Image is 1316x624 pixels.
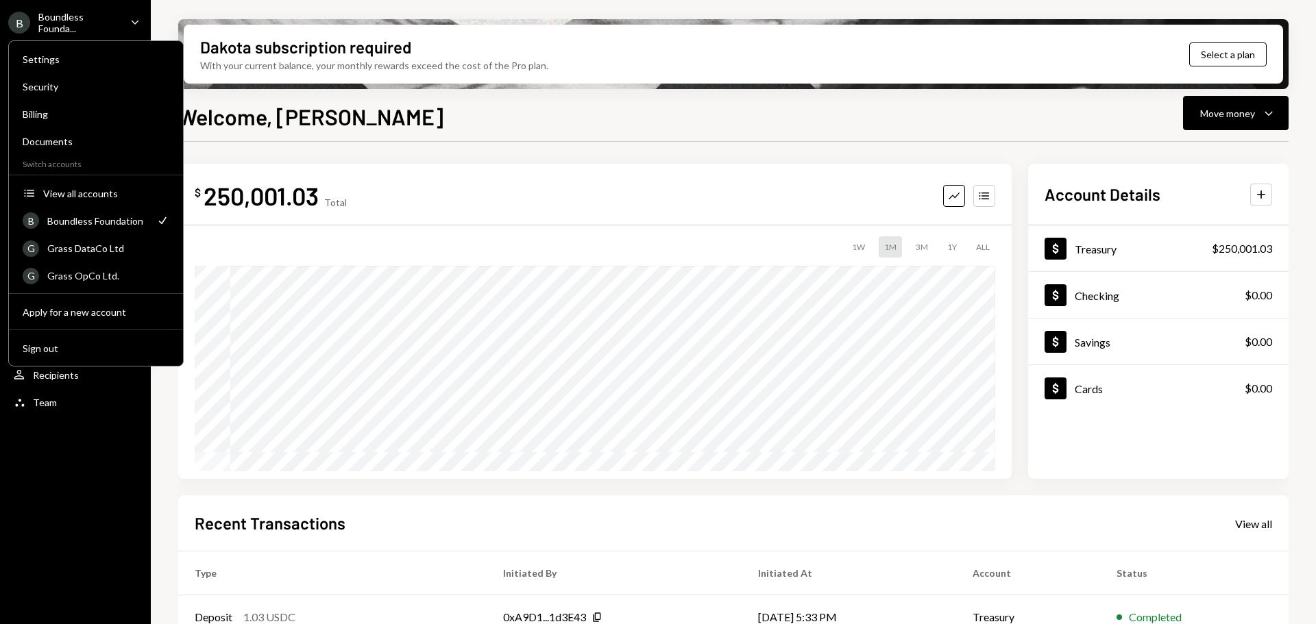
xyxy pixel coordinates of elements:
[1212,240,1272,257] div: $250,001.03
[942,236,962,258] div: 1Y
[487,551,741,595] th: Initiated By
[23,53,169,65] div: Settings
[14,129,178,153] a: Documents
[23,306,169,318] div: Apply for a new account
[178,551,487,595] th: Type
[200,58,548,73] div: With your current balance, your monthly rewards exceed the cost of the Pro plan.
[23,136,169,147] div: Documents
[1200,106,1255,121] div: Move money
[1100,551,1289,595] th: Status
[23,108,169,120] div: Billing
[1075,336,1110,349] div: Savings
[1028,272,1289,318] a: Checking$0.00
[23,342,169,354] div: Sign out
[23,240,39,257] div: G
[846,236,870,258] div: 1W
[1183,96,1289,130] button: Move money
[195,186,201,199] div: $
[33,369,79,381] div: Recipients
[204,180,319,211] div: 250,001.03
[14,182,178,206] button: View all accounts
[14,47,178,71] a: Settings
[1045,183,1160,205] h2: Account Details
[178,103,443,130] h1: Welcome, [PERSON_NAME]
[23,212,39,229] div: B
[14,74,178,99] a: Security
[23,268,39,284] div: G
[1189,42,1267,66] button: Select a plan
[971,236,995,258] div: ALL
[43,188,169,199] div: View all accounts
[1245,334,1272,350] div: $0.00
[879,236,902,258] div: 1M
[1028,365,1289,411] a: Cards$0.00
[200,36,411,58] div: Dakota subscription required
[1028,225,1289,271] a: Treasury$250,001.03
[33,397,57,408] div: Team
[14,263,178,288] a: GGrass OpCo Ltd.
[195,512,345,534] h2: Recent Transactions
[8,12,30,34] div: B
[47,215,147,227] div: Boundless Foundation
[1245,380,1272,397] div: $0.00
[14,336,178,361] button: Sign out
[956,551,1100,595] th: Account
[910,236,934,258] div: 3M
[8,362,143,387] a: Recipients
[1075,382,1103,395] div: Cards
[8,390,143,414] a: Team
[14,101,178,126] a: Billing
[47,242,169,254] div: Grass DataCo Ltd
[1235,516,1272,531] a: View all
[1075,289,1119,302] div: Checking
[1235,517,1272,531] div: View all
[14,236,178,260] a: GGrass DataCo Ltd
[47,270,169,282] div: Grass OpCo Ltd.
[1028,319,1289,364] a: Savings$0.00
[1245,287,1272,303] div: $0.00
[23,81,169,92] div: Security
[14,300,178,325] button: Apply for a new account
[9,156,183,169] div: Switch accounts
[324,197,347,208] div: Total
[1075,242,1117,255] div: Treasury
[38,11,119,34] div: Boundless Founda...
[742,551,957,595] th: Initiated At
